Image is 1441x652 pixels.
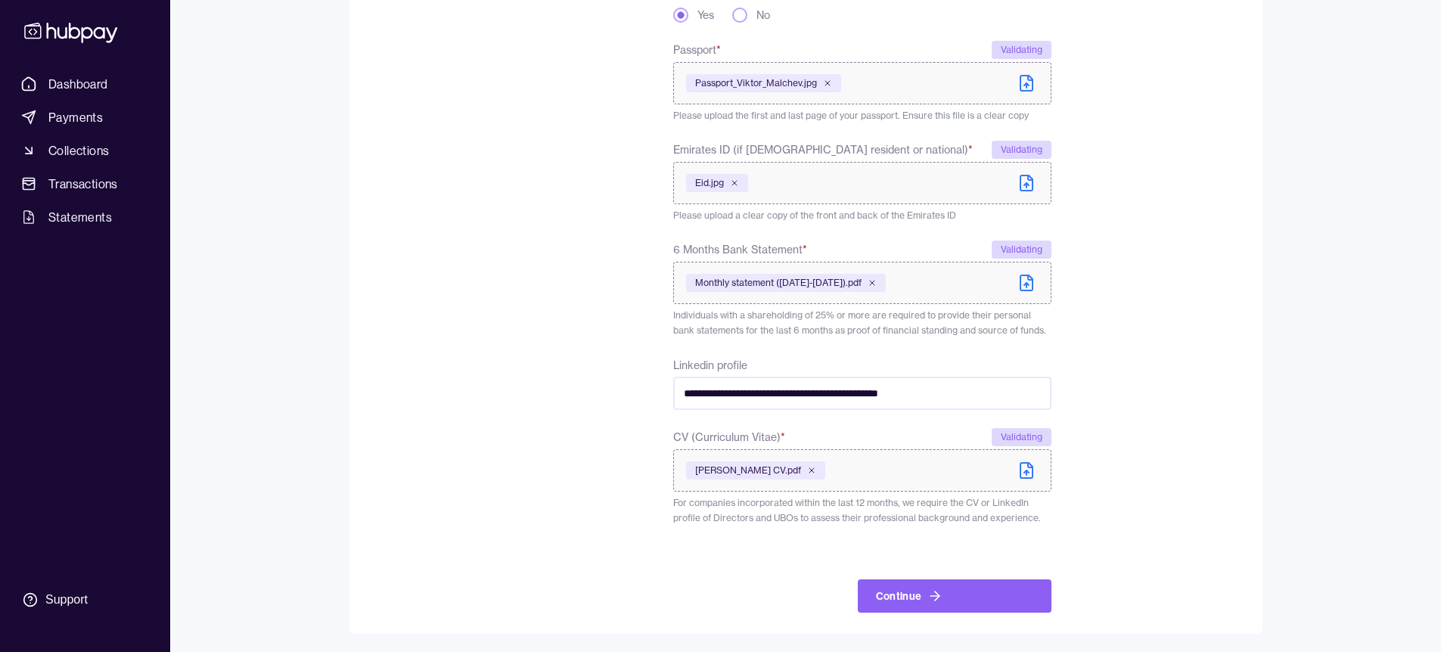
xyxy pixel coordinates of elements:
span: Emirates ID (if [DEMOGRAPHIC_DATA] resident or national) [673,141,973,159]
a: Transactions [15,170,155,197]
span: Transactions [48,175,118,193]
span: Individuals with a shareholding of 25% or more are required to provide their personal bank statem... [673,309,1046,336]
span: Payments [48,108,103,126]
label: No [756,8,770,23]
label: Linkedin profile [673,359,747,372]
div: Validating [992,241,1051,259]
a: Support [15,584,155,616]
span: 6 Months Bank Statement [673,241,807,259]
a: Dashboard [15,70,155,98]
a: Payments [15,104,155,131]
span: Eid.jpg [695,177,724,189]
span: [PERSON_NAME] CV.pdf [695,464,801,477]
span: For companies incorporated within the last 12 months, we require the CV or LinkedIn profile of Di... [673,497,1041,523]
span: Please upload a clear copy of the front and back of the Emirates ID [673,210,956,221]
div: Validating [992,141,1051,159]
span: Dashboard [48,75,108,93]
a: Statements [15,203,155,231]
div: Support [45,591,88,608]
span: Please upload the first and last page of your passport. Ensure this file is a clear copy [673,110,1029,121]
button: Continue [858,579,1051,613]
label: Yes [697,8,714,23]
span: Passport [673,41,721,59]
span: Statements [48,208,112,226]
a: Collections [15,137,155,164]
span: Collections [48,141,109,160]
span: Passport_Viktor_Malchev.jpg [695,77,817,89]
div: Validating [992,41,1051,59]
span: Monthly statement ([DATE]-[DATE]).pdf [695,277,862,289]
span: CV (Curriculum Vitae) [673,428,785,446]
div: Validating [992,428,1051,446]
